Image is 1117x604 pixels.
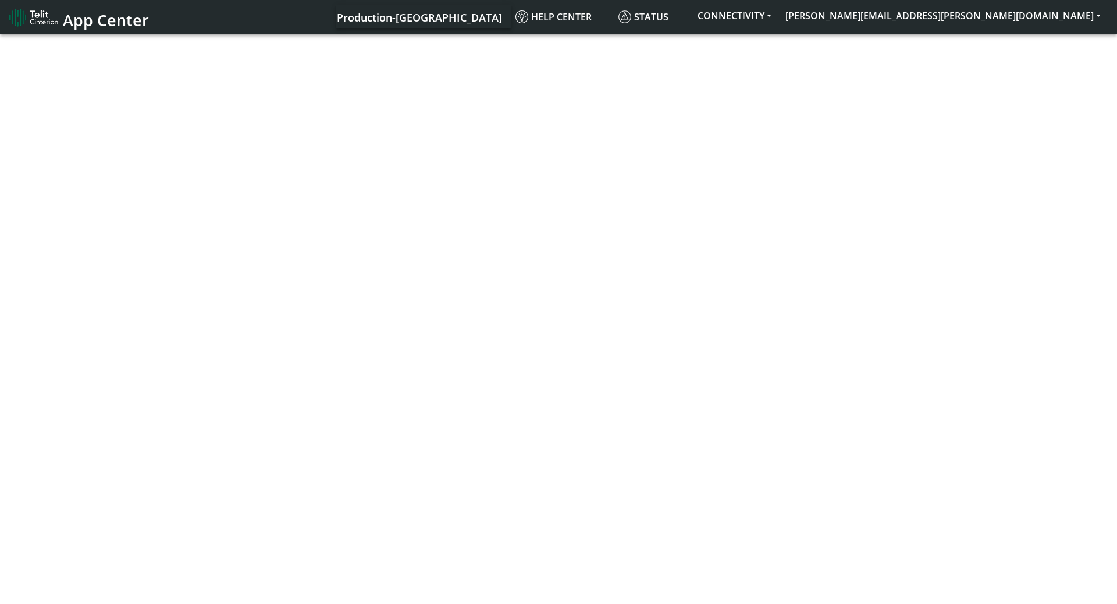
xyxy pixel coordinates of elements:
a: Your current platform instance [336,5,501,28]
a: Status [614,5,691,28]
a: App Center [9,5,147,30]
span: Help center [515,10,592,23]
button: CONNECTIVITY [691,5,778,26]
img: knowledge.svg [515,10,528,23]
a: Help center [511,5,614,28]
span: Production-[GEOGRAPHIC_DATA] [337,10,502,24]
span: Status [618,10,668,23]
img: logo-telit-cinterion-gw-new.png [9,8,58,27]
img: status.svg [618,10,631,23]
button: [PERSON_NAME][EMAIL_ADDRESS][PERSON_NAME][DOMAIN_NAME] [778,5,1108,26]
span: App Center [63,9,149,31]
